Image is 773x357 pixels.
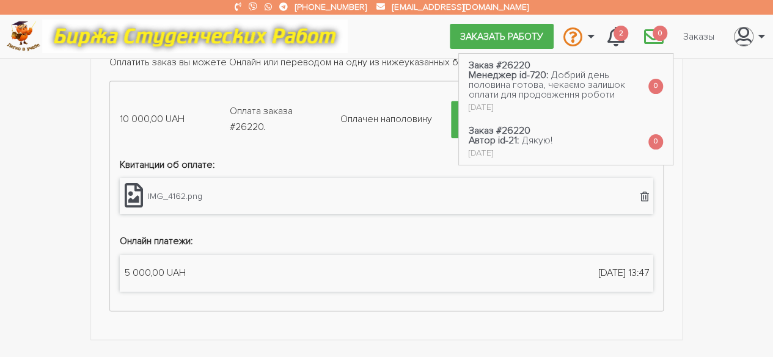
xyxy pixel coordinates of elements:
strong: Квитанции об оплате: [120,159,215,171]
strong: Заказ #26220 [469,59,530,71]
a: IMG_4162.png [120,178,207,215]
div: [DATE] [469,103,629,112]
span: Дякую! [522,134,552,146]
span: 0 [648,134,663,150]
a: Заказ #26220 Менеджер id-720: Добрий день половина готова, чекаємо залишок оплати для продовження... [459,54,639,119]
p: Оплатить заказ вы можете Онлайн или переводом на одну из нижеуказанных банковских карт: [109,55,664,71]
img: logo-c4363faeb99b52c628a42810ed6dfb4293a56d4e4775eb116515dfe7f33672af.png [7,21,40,52]
img: motto-12e01f5a76059d5f6a28199ef077b1f78e012cfde436ab5cf1d4517935686d32.gif [42,20,348,53]
span: Оплата заказа #26220. [221,104,331,135]
strong: Онлайн платежи: [120,235,193,247]
a: Оплатить онлайн [451,101,543,138]
span: Оплачен наполовину [331,112,442,128]
strong: Заказ #26220 [469,124,530,137]
span: 10 000,00 UAH [111,112,221,128]
span: 0 [648,79,663,94]
a: 2 [598,20,634,52]
span: 5 000,00 UAH [125,265,186,281]
span: 0 [653,26,667,41]
span: 2 [614,26,628,41]
a: [PHONE_NUMBER] [295,2,367,12]
strong: Менеджер id-720: [469,69,549,81]
div: IMG_4162.png [148,189,202,203]
a: Заказ #26220 Автор id-21: Дякую! [DATE] [459,119,562,165]
a: Заказать работу [450,24,554,48]
a: [EMAIL_ADDRESS][DOMAIN_NAME] [392,2,528,12]
a: 0 [634,20,673,52]
span: Добрий день половина готова, чекаємо залишок оплати для продовження роботи [469,69,625,101]
a: Заказы [673,24,724,48]
div: [DATE] [469,149,552,157]
strong: Автор id-21: [469,134,519,146]
span: [DATE] 13:47 [598,265,648,281]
